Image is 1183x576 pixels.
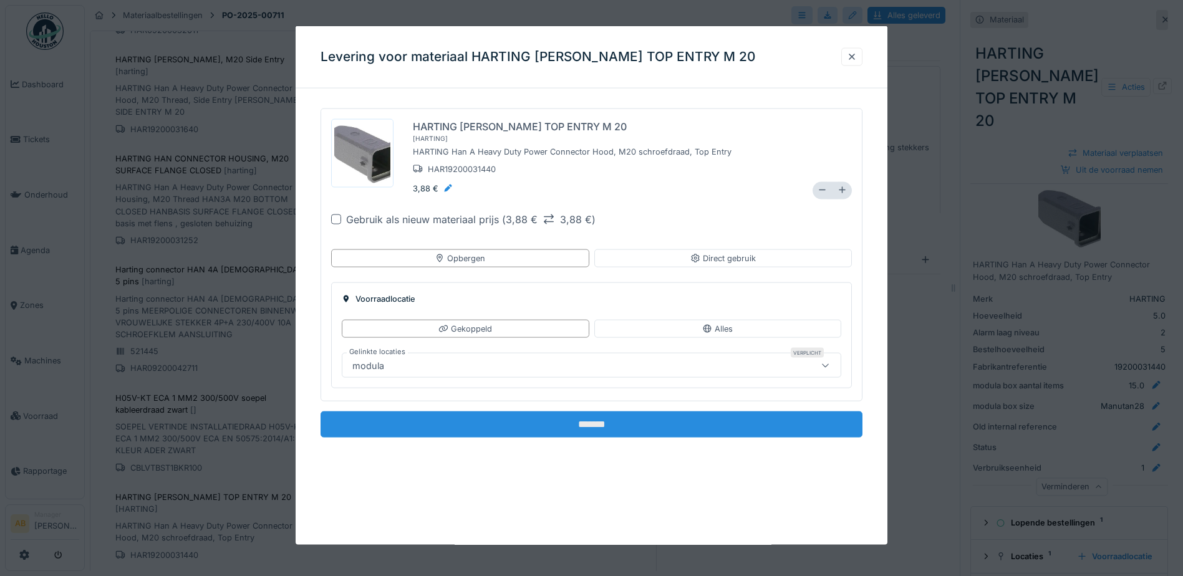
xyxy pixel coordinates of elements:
[438,323,492,335] div: Gekoppeld
[346,211,596,226] div: Gebruik als nieuw materiaal prijs ( )
[413,119,627,134] div: HARTING [PERSON_NAME] TOP ENTRY M 20
[342,293,841,305] div: Voorraadlocatie
[413,182,453,194] div: 3,88 €
[690,252,756,264] div: Direct gebruik
[334,122,390,185] img: 4enicud9fcyxg5jtq85ewwuqupig
[791,348,824,358] div: Verplicht
[321,49,755,65] h3: Levering voor materiaal HARTING [PERSON_NAME] TOP ENTRY M 20
[702,323,733,335] div: Alles
[435,252,485,264] div: Opbergen
[506,211,592,226] div: 3,88 € 3,88 €
[347,347,408,357] label: Gelinkte locaties
[413,143,803,160] div: HARTING Han A Heavy Duty Power Connector Hood, M20 schroefdraad, Top Entry
[413,163,496,175] div: HAR19200031440
[413,134,448,143] div: [ HARTING ]
[347,358,389,372] div: modula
